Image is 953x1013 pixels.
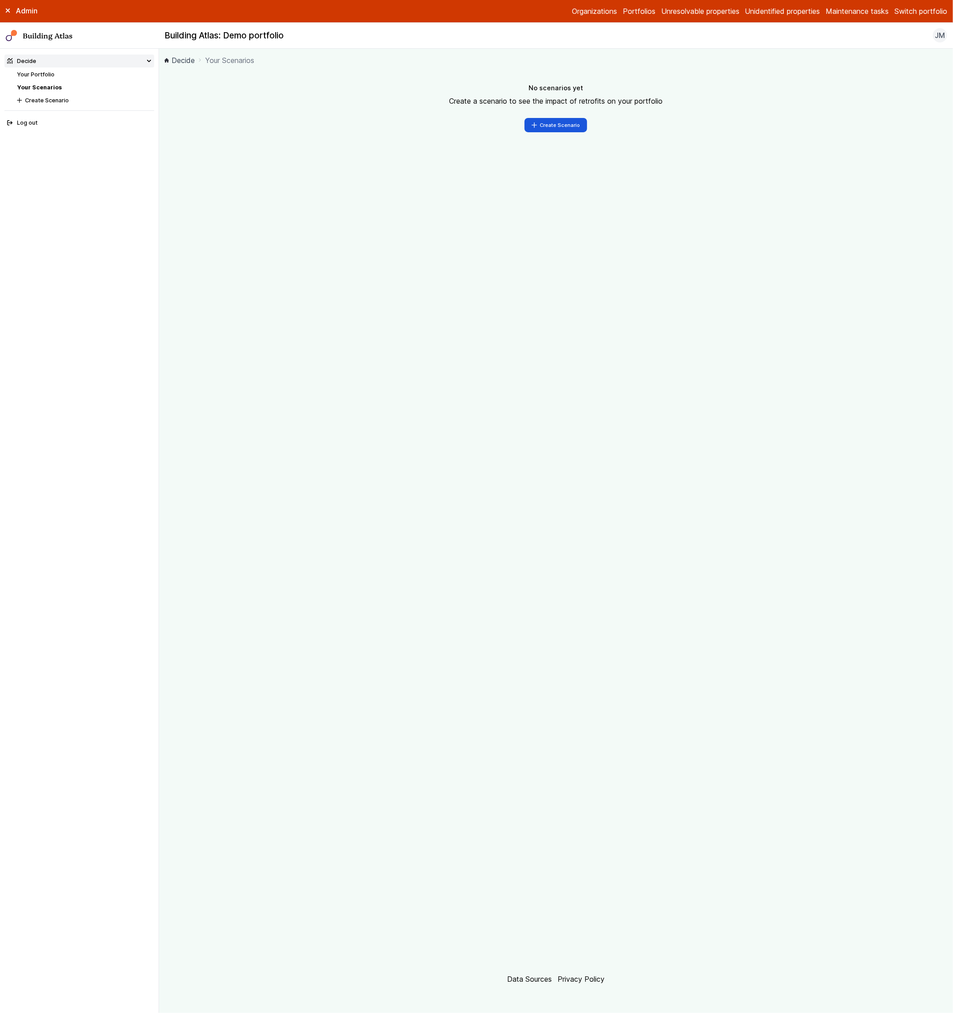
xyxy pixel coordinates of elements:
[7,57,36,65] div: Decide
[17,71,55,78] a: Your Portfolio
[449,96,663,106] p: Create a scenario to see the impact of retrofits on your portfolio
[558,975,605,984] a: Privacy Policy
[529,83,583,93] h3: No scenarios yet
[826,6,889,17] a: Maintenance tasks
[661,6,739,17] a: Unresolvable properties
[572,6,617,17] a: Organizations
[14,94,154,107] button: Create Scenario
[164,55,195,66] a: Decide
[623,6,655,17] a: Portfolios
[525,118,587,132] button: Create Scenario
[6,30,17,42] img: main-0bbd2752.svg
[933,28,947,42] button: JM
[507,975,552,984] a: Data Sources
[935,30,945,41] span: JM
[4,117,154,130] button: Log out
[205,55,254,66] span: Your Scenarios
[17,84,62,91] a: Your Scenarios
[745,6,820,17] a: Unidentified properties
[164,30,284,42] h2: Building Atlas: Demo portfolio
[894,6,947,17] button: Switch portfolio
[4,55,154,67] summary: Decide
